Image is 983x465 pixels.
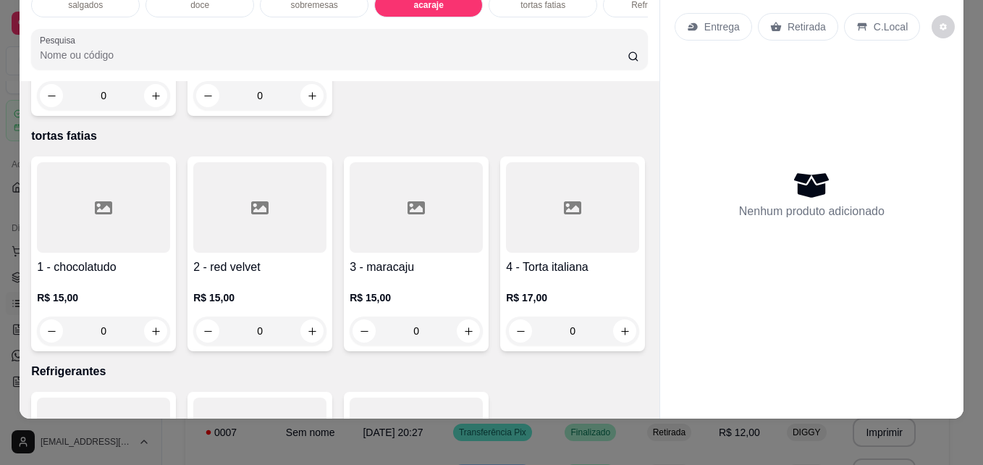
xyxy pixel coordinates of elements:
button: decrease-product-quantity [40,319,63,343]
p: Retirada [788,20,826,34]
input: Pesquisa [40,48,628,62]
button: decrease-product-quantity [353,319,376,343]
button: increase-product-quantity [613,319,636,343]
button: increase-product-quantity [300,319,324,343]
button: increase-product-quantity [457,319,480,343]
button: increase-product-quantity [144,84,167,107]
button: decrease-product-quantity [509,319,532,343]
h4: 1 - chocolatudo [37,259,170,276]
p: C.Local [874,20,908,34]
h4: 3 - maracaju [350,259,483,276]
h4: 4 - Torta italiana [506,259,639,276]
p: R$ 15,00 [37,290,170,305]
p: Entrega [704,20,740,34]
button: decrease-product-quantity [196,319,219,343]
p: Nenhum produto adicionado [739,203,885,220]
p: R$ 15,00 [193,290,326,305]
p: tortas fatias [31,127,648,145]
p: Refrigerantes [31,363,648,380]
h4: 2 - red velvet [193,259,326,276]
button: decrease-product-quantity [932,15,955,38]
button: increase-product-quantity [144,319,167,343]
button: decrease-product-quantity [196,84,219,107]
label: Pesquisa [40,34,80,46]
p: R$ 15,00 [350,290,483,305]
button: increase-product-quantity [300,84,324,107]
p: R$ 17,00 [506,290,639,305]
button: decrease-product-quantity [40,84,63,107]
